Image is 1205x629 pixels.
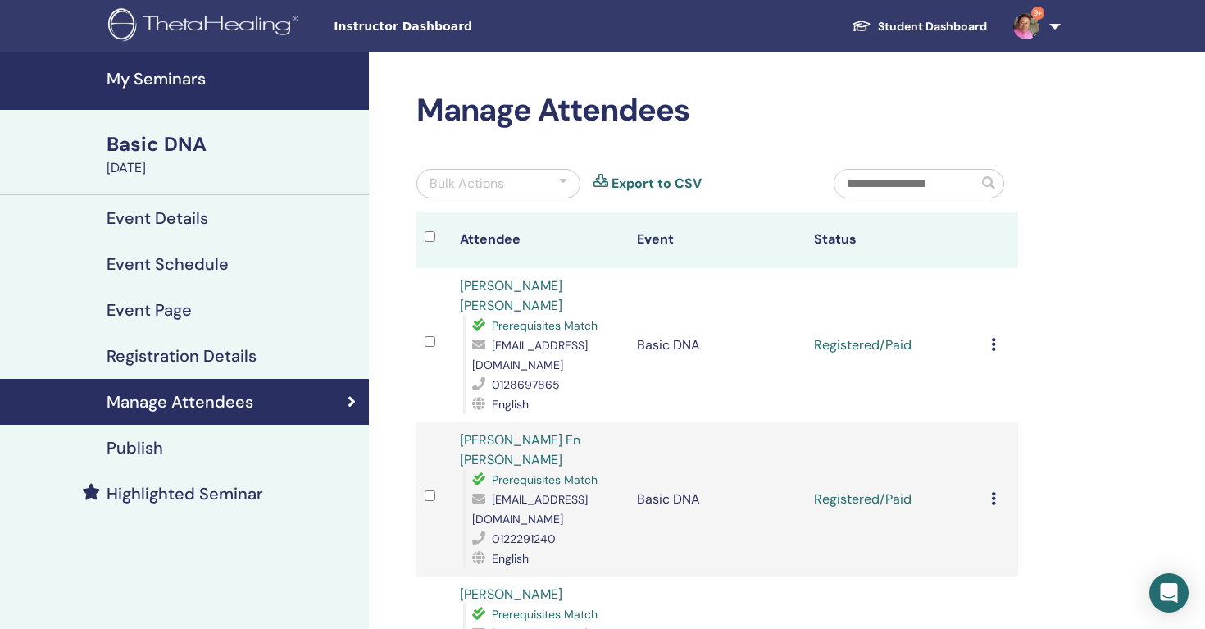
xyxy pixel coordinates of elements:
span: Prerequisites Match [492,318,598,333]
h4: Publish [107,438,163,458]
td: Basic DNA [629,422,806,577]
span: Prerequisites Match [492,472,598,487]
span: 0128697865 [492,377,560,392]
span: [EMAIL_ADDRESS][DOMAIN_NAME] [472,338,588,372]
a: Student Dashboard [839,11,1000,42]
h4: Event Schedule [107,254,229,274]
div: Basic DNA [107,130,359,158]
h4: Event Page [107,300,192,320]
h4: Event Details [107,208,208,228]
div: [DATE] [107,158,359,178]
div: Open Intercom Messenger [1149,573,1189,613]
span: English [492,397,529,412]
a: Export to CSV [612,174,702,194]
img: default.jpg [1013,13,1039,39]
td: Basic DNA [629,268,806,422]
a: [PERSON_NAME] [PERSON_NAME] [460,277,562,314]
span: [EMAIL_ADDRESS][DOMAIN_NAME] [472,492,588,526]
a: [PERSON_NAME] En [PERSON_NAME] [460,431,580,468]
span: Instructor Dashboard [334,18,580,35]
h4: Highlighted Seminar [107,484,263,504]
img: logo.png [108,8,304,45]
span: Prerequisites Match [492,607,598,622]
span: English [492,551,529,566]
th: Event [629,212,806,268]
span: 9+ [1031,7,1044,20]
a: [PERSON_NAME] [460,586,562,603]
span: 0122291240 [492,531,556,546]
h4: My Seminars [107,69,359,89]
div: Bulk Actions [430,174,504,194]
a: Basic DNA[DATE] [97,130,369,178]
h4: Registration Details [107,346,257,366]
h4: Manage Attendees [107,392,253,412]
h2: Manage Attendees [416,92,1018,130]
img: graduation-cap-white.svg [852,19,871,33]
th: Status [806,212,983,268]
th: Attendee [452,212,629,268]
